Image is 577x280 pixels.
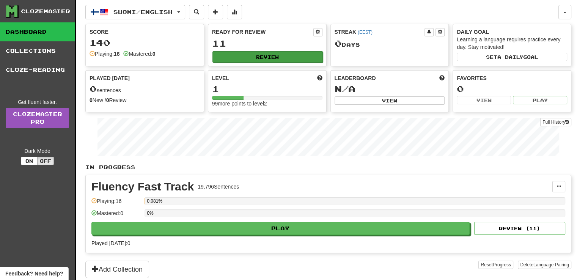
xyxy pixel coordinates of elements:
[85,261,149,278] button: Add Collection
[478,261,513,269] button: ResetProgress
[358,30,373,35] a: (EEST)
[6,147,69,155] div: Dark Mode
[91,209,141,222] div: Mastered: 0
[90,38,200,47] div: 140
[474,222,565,235] button: Review (11)
[114,51,120,57] strong: 16
[335,83,355,94] span: N/A
[123,50,155,58] div: Mastered:
[90,97,93,103] strong: 0
[227,5,242,19] button: More stats
[457,74,567,82] div: Favorites
[21,8,70,15] div: Clozemaster
[212,28,313,36] div: Ready for Review
[212,74,229,82] span: Level
[198,183,239,190] div: 19,796 Sentences
[85,164,571,171] p: In Progress
[21,157,38,165] button: On
[497,54,523,60] span: a daily
[493,262,511,267] span: Progress
[212,39,322,48] div: 11
[335,74,376,82] span: Leaderboard
[457,96,511,104] button: View
[91,197,141,210] div: Playing: 16
[533,262,569,267] span: Language Pairing
[540,118,571,126] button: Full History
[90,83,97,94] span: 0
[457,53,567,61] button: Seta dailygoal
[85,5,185,19] button: Suomi/English
[518,261,571,269] button: DeleteLanguage Pairing
[189,5,204,19] button: Search sentences
[90,50,119,58] div: Playing:
[457,36,567,51] div: Learning a language requires practice every day. Stay motivated!
[91,181,194,192] div: Fluency Fast Track
[317,74,322,82] span: Score more points to level up
[513,96,567,104] button: Play
[335,39,445,49] div: Day s
[91,240,130,246] span: Played [DATE]: 0
[335,96,445,105] button: View
[91,222,470,235] button: Play
[6,98,69,106] div: Get fluent faster.
[90,28,200,36] div: Score
[335,28,425,36] div: Streak
[106,97,109,103] strong: 0
[208,5,223,19] button: Add sentence to collection
[153,51,156,57] strong: 0
[6,108,69,128] a: ClozemasterPro
[90,74,130,82] span: Played [DATE]
[113,9,173,15] span: Suomi / English
[212,84,322,94] div: 1
[90,84,200,94] div: sentences
[457,28,567,36] div: Daily Goal
[37,157,54,165] button: Off
[439,74,445,82] span: This week in points, UTC
[90,96,200,104] div: New / Review
[457,84,567,94] div: 0
[5,270,63,277] span: Open feedback widget
[212,51,323,63] button: Review
[212,100,322,107] div: 99 more points to level 2
[335,38,342,49] span: 0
